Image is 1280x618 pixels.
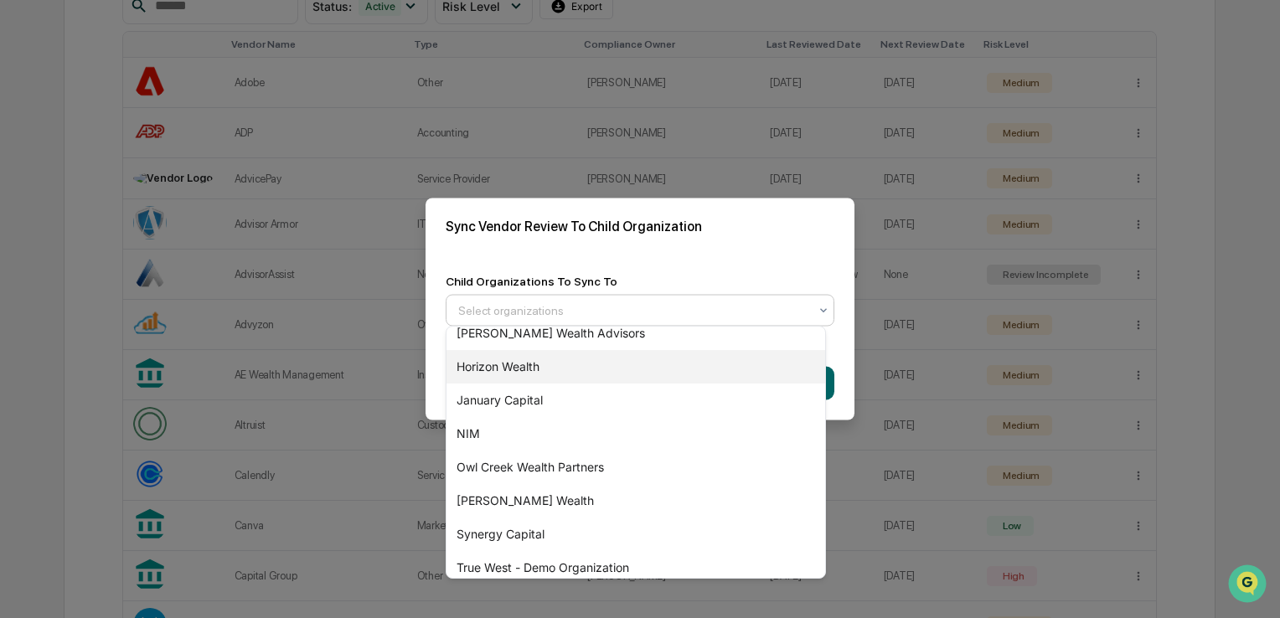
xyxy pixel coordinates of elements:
[17,298,30,312] div: 🖐️
[446,518,825,551] div: Synergy Capital
[285,132,305,152] button: Start new chat
[446,551,825,585] div: True West - Demo Organization
[139,227,145,240] span: •
[1226,563,1272,608] iframe: Open customer support
[52,227,136,240] span: [PERSON_NAME]
[34,296,108,313] span: Preclearance
[446,317,825,350] div: [PERSON_NAME] Wealth Advisors
[17,185,112,198] div: Past conversations
[17,34,305,61] p: How can we help?
[148,227,183,240] span: [DATE]
[167,369,203,382] span: Pylon
[75,144,237,157] div: We're offline, we'll be back soon
[138,296,208,313] span: Attestations
[446,219,834,234] h2: Sync Vendor Review To Child Organization
[260,182,305,202] button: See all
[446,384,825,417] div: January Capital
[75,127,275,144] div: Start new chat
[34,328,106,345] span: Data Lookup
[17,330,30,343] div: 🔎
[118,368,203,382] a: Powered byPylon
[446,451,825,484] div: Owl Creek Wealth Partners
[17,127,47,157] img: 1746055101610-c473b297-6a78-478c-a979-82029cc54cd1
[446,484,825,518] div: [PERSON_NAME] Wealth
[121,298,135,312] div: 🗄️
[17,211,44,238] img: Sigrid Alegria
[10,322,112,352] a: 🔎Data Lookup
[115,290,214,320] a: 🗄️Attestations
[10,290,115,320] a: 🖐️Preclearance
[446,275,617,288] div: Child Organizations To Sync To
[446,350,825,384] div: Horizon Wealth
[446,417,825,451] div: NIM
[35,127,65,157] img: 8933085812038_c878075ebb4cc5468115_72.jpg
